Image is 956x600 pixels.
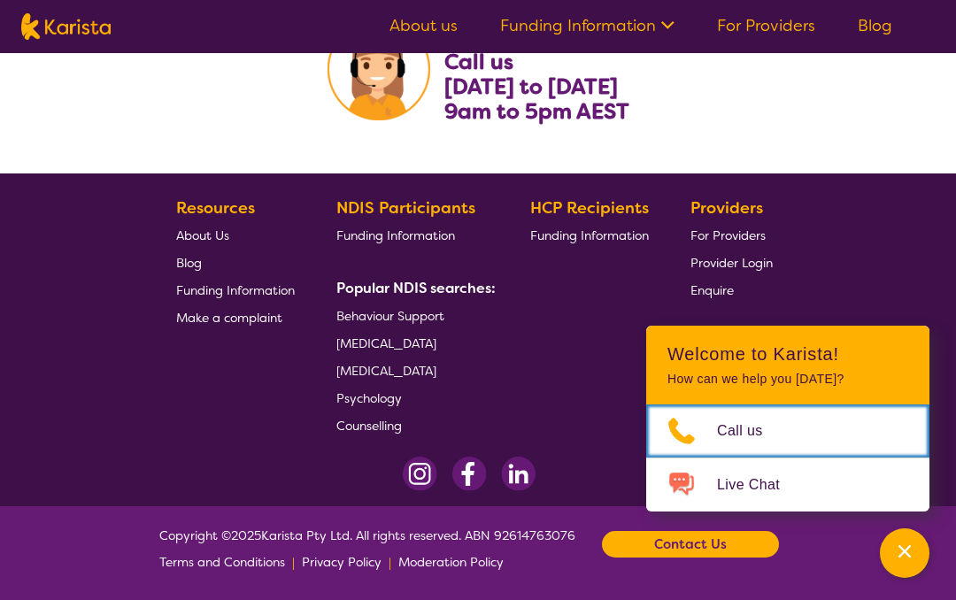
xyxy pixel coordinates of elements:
a: Funding Information [530,221,649,249]
span: For Providers [690,227,766,243]
a: About Us [176,221,295,249]
img: Karista Client Service [328,18,430,120]
span: Provider Login [690,255,773,271]
a: Provider Login [690,249,773,276]
img: Instagram [403,457,437,491]
a: Terms and Conditions [159,549,285,575]
span: Live Chat [717,472,801,498]
a: Funding Information [336,221,489,249]
b: 9am to 5pm AEST [444,97,629,126]
span: Terms and Conditions [159,554,285,570]
span: Make a complaint [176,310,282,326]
a: [MEDICAL_DATA] [336,329,489,357]
b: [DATE] to [DATE] [444,73,618,101]
a: For Providers [717,15,815,36]
img: Facebook [451,457,487,491]
a: About us [389,15,458,36]
b: Resources [176,197,255,219]
b: Popular NDIS searches: [336,279,496,297]
b: NDIS Participants [336,197,475,219]
span: Funding Information [176,282,295,298]
h2: Welcome to Karista! [667,343,908,365]
p: | [389,549,391,575]
a: Enquire [690,276,773,304]
span: Copyright © 2025 Karista Pty Ltd. All rights reserved. ABN 92614763076 [159,522,575,575]
p: How can we help you [DATE]? [667,372,908,387]
span: Blog [176,255,202,271]
img: Karista logo [21,13,111,40]
span: About Us [176,227,229,243]
span: [MEDICAL_DATA] [336,363,436,379]
b: Providers [690,197,763,219]
img: LinkedIn [501,457,536,491]
a: Counselling [336,412,489,439]
a: Behaviour Support [336,302,489,329]
a: Blog [858,15,892,36]
span: Funding Information [530,227,649,243]
span: Counselling [336,418,402,434]
ul: Choose channel [646,404,929,512]
a: Psychology [336,384,489,412]
b: Call us [444,48,513,76]
span: Privacy Policy [302,554,382,570]
b: HCP Recipients [530,197,649,219]
span: Psychology [336,390,402,406]
b: Contact Us [654,531,727,558]
span: Moderation Policy [398,554,504,570]
span: Call us [717,418,784,444]
a: Blog [176,249,295,276]
p: | [292,549,295,575]
a: Moderation Policy [398,549,504,575]
a: [MEDICAL_DATA] [336,357,489,384]
a: Funding Information [500,15,675,36]
span: [MEDICAL_DATA] [336,335,436,351]
a: For Providers [690,221,773,249]
button: Channel Menu [880,528,929,578]
div: Channel Menu [646,326,929,512]
span: Funding Information [336,227,455,243]
a: Privacy Policy [302,549,382,575]
span: Enquire [690,282,734,298]
a: Funding Information [176,276,295,304]
span: Behaviour Support [336,308,444,324]
a: Make a complaint [176,304,295,331]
